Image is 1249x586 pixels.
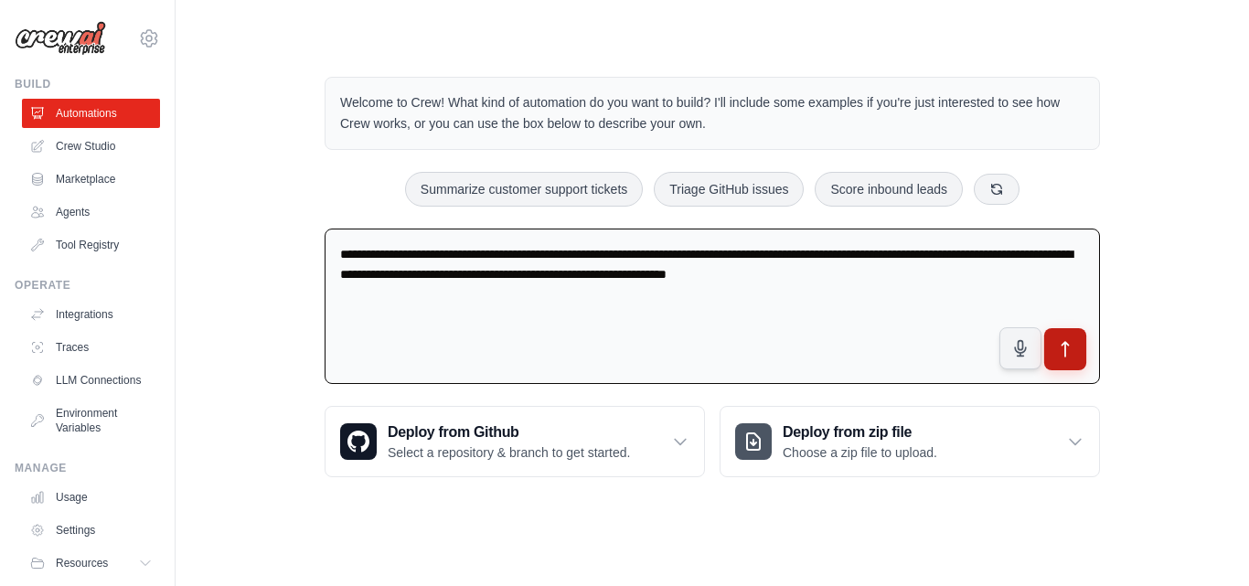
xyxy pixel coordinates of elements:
[22,197,160,227] a: Agents
[15,278,160,293] div: Operate
[22,99,160,128] a: Automations
[22,165,160,194] a: Marketplace
[22,132,160,161] a: Crew Studio
[340,92,1084,134] p: Welcome to Crew! What kind of automation do you want to build? I'll include some examples if you'...
[15,461,160,475] div: Manage
[22,399,160,442] a: Environment Variables
[22,366,160,395] a: LLM Connections
[22,230,160,260] a: Tool Registry
[654,172,804,207] button: Triage GitHub issues
[56,556,108,570] span: Resources
[22,516,160,545] a: Settings
[15,21,106,56] img: Logo
[22,300,160,329] a: Integrations
[405,172,643,207] button: Summarize customer support tickets
[388,421,630,443] h3: Deploy from Github
[815,172,963,207] button: Score inbound leads
[1158,498,1249,586] iframe: Chat Widget
[22,549,160,578] button: Resources
[388,443,630,462] p: Select a repository & branch to get started.
[22,483,160,512] a: Usage
[783,421,937,443] h3: Deploy from zip file
[783,443,937,462] p: Choose a zip file to upload.
[15,77,160,91] div: Build
[22,333,160,362] a: Traces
